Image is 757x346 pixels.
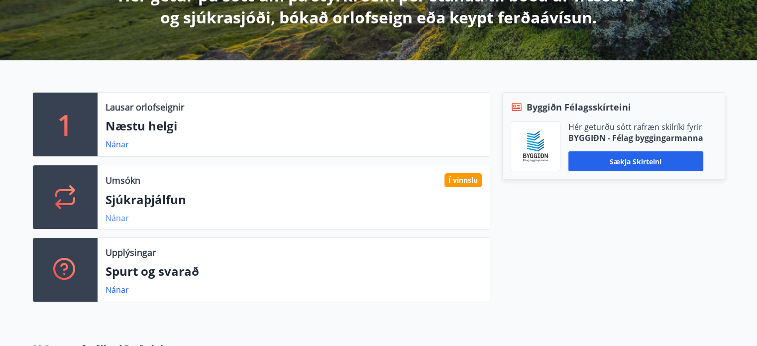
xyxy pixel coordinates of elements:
div: Í vinnslu [444,173,482,187]
button: Sækja skírteini [568,151,703,171]
p: Spurt og svarað [106,263,482,280]
p: Lausar orlofseignir [106,101,184,114]
span: Byggiðn Félagsskírteini [527,101,631,114]
a: Nánar [106,284,129,295]
p: Umsókn [106,174,140,187]
p: Sjúkraþjálfun [106,191,482,208]
p: 1 [57,106,73,143]
p: BYGGIÐN - Félag byggingarmanna [568,132,703,143]
p: Næstu helgi [106,117,482,134]
p: Upplýsingar [106,246,156,259]
p: Hér geturðu sótt rafræn skilríki fyrir [568,121,703,132]
a: Nánar [106,139,129,150]
img: BKlGVmlTW1Qrz68WFGMFQUcXHWdQd7yePWMkvn3i.png [519,129,552,163]
a: Nánar [106,213,129,224]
